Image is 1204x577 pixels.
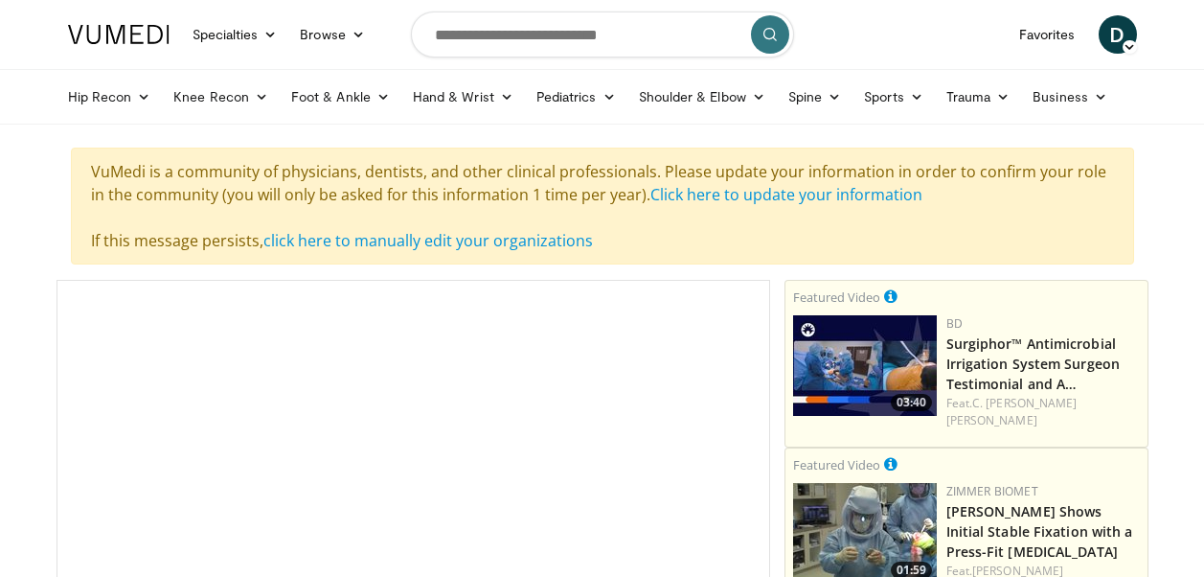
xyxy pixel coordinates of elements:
[935,78,1022,116] a: Trauma
[946,483,1038,499] a: Zimmer Biomet
[162,78,280,116] a: Knee Recon
[280,78,401,116] a: Foot & Ankle
[1021,78,1119,116] a: Business
[793,288,880,306] small: Featured Video
[777,78,852,116] a: Spine
[793,315,937,416] a: 03:40
[57,78,163,116] a: Hip Recon
[793,456,880,473] small: Featured Video
[401,78,525,116] a: Hand & Wrist
[793,315,937,416] img: 70422da6-974a-44ac-bf9d-78c82a89d891.150x105_q85_crop-smart_upscale.jpg
[946,395,1140,429] div: Feat.
[288,15,376,54] a: Browse
[891,394,932,411] span: 03:40
[1008,15,1087,54] a: Favorites
[525,78,627,116] a: Pediatrics
[627,78,777,116] a: Shoulder & Elbow
[263,230,593,251] a: click here to manually edit your organizations
[71,148,1134,265] div: VuMedi is a community of physicians, dentists, and other clinical professionals. Please update yo...
[946,502,1133,561] a: [PERSON_NAME] Shows Initial Stable Fixation with a Press-Fit [MEDICAL_DATA]
[946,315,963,332] a: BD
[68,25,170,44] img: VuMedi Logo
[650,184,922,205] a: Click here to update your information
[1099,15,1137,54] a: D
[181,15,289,54] a: Specialties
[852,78,935,116] a: Sports
[411,12,794,58] input: Search topics, interventions
[946,395,1078,428] a: C. [PERSON_NAME] [PERSON_NAME]
[946,335,1121,393] a: Surgiphor™ Antimicrobial Irrigation System Surgeon Testimonial and A…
